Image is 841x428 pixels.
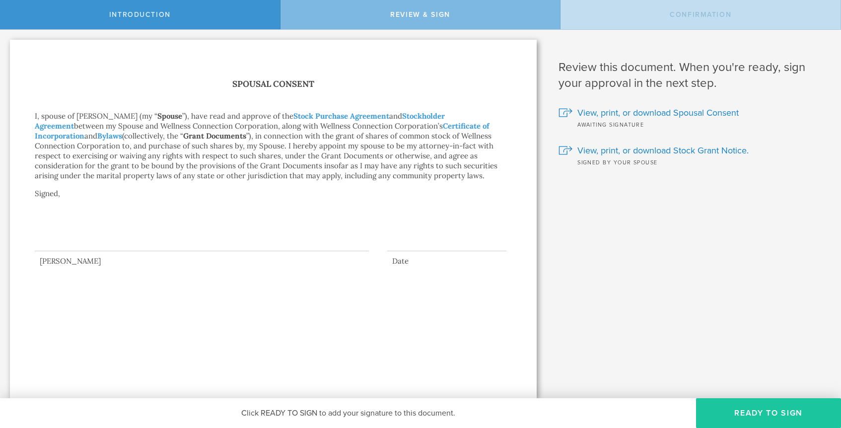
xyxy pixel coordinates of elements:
iframe: Chat Widget [791,351,841,398]
span: Confirmation [670,10,731,19]
div: [PERSON_NAME] [35,256,369,266]
div: Signed by your spouse [559,157,826,167]
h1: Spousal Consent [35,77,512,91]
h1: Review this document. When you're ready, sign your approval in the next step. [559,60,826,91]
div: Date [387,256,506,266]
p: I, spouse of [PERSON_NAME] (my “ ”), have read and approve of the and between my Spouse and Welln... [35,111,512,181]
span: View, print, or download Spousal Consent [577,106,739,119]
div: Awaiting signature [559,119,826,129]
p: Signed, [35,189,512,218]
a: Stock Purchase Agreement [293,111,389,121]
span: Review & Sign [390,10,450,19]
a: Bylaws [97,131,122,141]
strong: Grant Documents [183,131,246,141]
span: Introduction [109,10,171,19]
strong: Spouse [157,111,182,121]
span: View, print, or download Stock Grant Notice. [577,144,749,157]
a: Certificate of Incorporation [35,121,490,141]
button: Ready to Sign [696,398,841,428]
a: Stockholder Agreement [35,111,445,131]
span: Click READY TO SIGN to add your signature to this document. [241,408,455,418]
